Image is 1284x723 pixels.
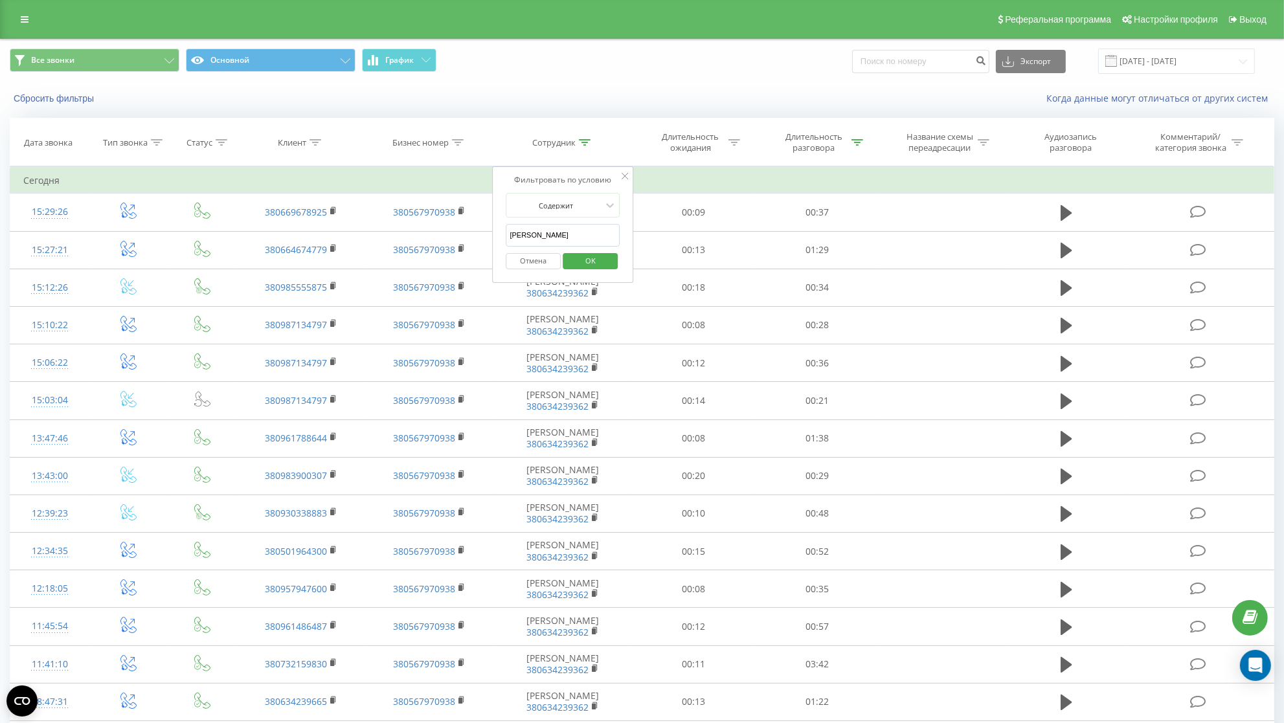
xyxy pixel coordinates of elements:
[756,194,879,231] td: 00:37
[494,269,632,306] td: [PERSON_NAME]
[23,350,76,375] div: 15:06:22
[393,583,455,595] a: 380567970938
[1005,14,1111,25] span: Реферальная программа
[1240,650,1271,681] div: Open Intercom Messenger
[265,620,327,632] a: 380961486487
[756,608,879,645] td: 00:57
[265,545,327,557] a: 380501964300
[526,588,589,601] a: 380634239362
[563,253,618,269] button: OK
[632,382,756,419] td: 00:14
[393,357,455,369] a: 380567970938
[393,507,455,519] a: 380567970938
[103,137,148,148] div: Тип звонка
[526,475,589,487] a: 380634239362
[393,545,455,557] a: 380567970938
[393,318,455,331] a: 380567970938
[494,570,632,608] td: [PERSON_NAME]
[756,495,879,532] td: 00:48
[756,570,879,608] td: 00:35
[526,551,589,563] a: 380634239362
[23,689,76,715] div: 08:47:31
[265,243,327,256] a: 380664674779
[393,620,455,632] a: 380567970938
[23,275,76,300] div: 15:12:26
[393,469,455,482] a: 380567970938
[393,243,455,256] a: 380567970938
[386,56,414,65] span: График
[632,344,756,382] td: 00:12
[506,173,620,186] div: Фильтровать по условию
[632,194,756,231] td: 00:09
[632,683,756,720] td: 00:13
[23,313,76,338] div: 15:10:22
[24,137,73,148] div: Дата звонка
[756,533,879,570] td: 00:52
[852,50,989,73] input: Поиск по номеру
[532,137,576,148] div: Сотрудник
[10,93,100,104] button: Сбросить фильтры
[756,683,879,720] td: 01:22
[31,55,74,65] span: Все звонки
[632,419,756,457] td: 00:08
[756,344,879,382] td: 00:36
[494,419,632,457] td: [PERSON_NAME]
[23,199,76,225] div: 15:29:26
[494,457,632,495] td: [PERSON_NAME]
[756,269,879,306] td: 00:34
[1153,131,1228,153] div: Комментарий/категория звонка
[494,344,632,382] td: [PERSON_NAME]
[393,281,455,293] a: 380567970938
[526,513,589,525] a: 380634239362
[265,432,327,444] a: 380961788644
[1134,14,1218,25] span: Настройки профиля
[265,357,327,369] a: 380987134797
[526,438,589,450] a: 380634239362
[265,507,327,519] a: 380930338883
[756,419,879,457] td: 01:38
[10,168,1274,194] td: Сегодня
[265,583,327,595] a: 380957947600
[756,382,879,419] td: 00:21
[632,533,756,570] td: 00:15
[1029,131,1113,153] div: Аудиозапись разговора
[656,131,725,153] div: Длительность ожидания
[632,306,756,344] td: 00:08
[632,645,756,683] td: 00:11
[632,495,756,532] td: 00:10
[393,658,455,670] a: 380567970938
[494,683,632,720] td: [PERSON_NAME]
[23,576,76,601] div: 12:18:05
[392,137,449,148] div: Бизнес номер
[393,206,455,218] a: 380567970938
[494,533,632,570] td: [PERSON_NAME]
[23,614,76,639] div: 11:45:54
[526,287,589,299] a: 380634239362
[494,382,632,419] td: [PERSON_NAME]
[278,137,306,148] div: Клиент
[632,269,756,306] td: 00:18
[23,238,76,263] div: 15:27:21
[265,695,327,707] a: 380634239665
[632,231,756,269] td: 00:13
[779,131,848,153] div: Длительность разговора
[632,608,756,645] td: 00:12
[756,231,879,269] td: 01:29
[393,432,455,444] a: 380567970938
[526,362,589,375] a: 380634239362
[362,49,436,72] button: График
[265,318,327,331] a: 380987134797
[632,457,756,495] td: 00:20
[23,539,76,564] div: 12:34:35
[526,701,589,713] a: 380634239362
[494,495,632,532] td: [PERSON_NAME]
[265,394,327,406] a: 380987134797
[6,685,38,717] button: Open CMP widget
[186,49,355,72] button: Основной
[756,645,879,683] td: 03:42
[506,224,620,247] input: Введите значение
[526,663,589,676] a: 380634239362
[632,570,756,608] td: 00:08
[393,695,455,707] a: 380567970938
[905,131,974,153] div: Название схемы переадресации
